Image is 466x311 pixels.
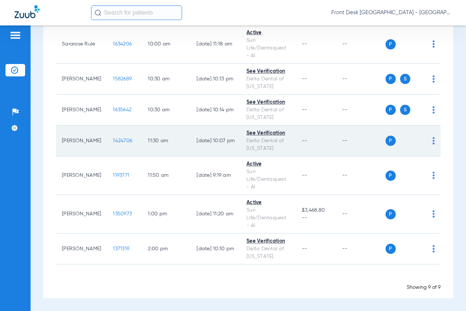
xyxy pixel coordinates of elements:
[246,245,290,260] div: Delta Dental of [US_STATE]
[142,25,191,64] td: 10:00 AM
[433,172,435,179] img: group-dot-blue.svg
[56,156,107,195] td: [PERSON_NAME]
[91,5,182,20] input: Search for patients
[336,95,386,125] td: --
[142,156,191,195] td: 11:50 AM
[56,125,107,156] td: [PERSON_NAME]
[113,246,129,251] span: 1371319
[191,25,241,64] td: [DATE] 11:18 AM
[400,105,410,115] span: S
[386,244,396,254] span: P
[246,238,290,245] div: See Verification
[302,76,307,81] span: --
[246,106,290,121] div: Delta Dental of [US_STATE]
[246,199,290,207] div: Active
[386,74,396,84] span: P
[113,107,131,112] span: 1635642
[400,74,410,84] span: S
[302,138,307,143] span: --
[302,107,307,112] span: --
[191,64,241,95] td: [DATE] 10:13 PM
[142,234,191,264] td: 2:00 PM
[433,210,435,218] img: group-dot-blue.svg
[9,31,21,40] img: hamburger-icon
[246,29,290,37] div: Active
[56,25,107,64] td: Sararose Rule
[386,209,396,219] span: P
[302,41,307,47] span: --
[191,95,241,125] td: [DATE] 10:14 PM
[191,195,241,234] td: [DATE] 11:20 AM
[191,125,241,156] td: [DATE] 10:07 PM
[336,64,386,95] td: --
[336,25,386,64] td: --
[246,99,290,106] div: See Verification
[336,195,386,234] td: --
[142,64,191,95] td: 10:30 AM
[407,285,441,290] span: Showing 9 of 9
[336,125,386,156] td: --
[302,214,331,222] span: --
[246,207,290,230] div: Sun Life/Dentaquest - AI
[246,129,290,137] div: See Verification
[433,137,435,144] img: group-dot-blue.svg
[56,195,107,234] td: [PERSON_NAME]
[113,138,132,143] span: 1424706
[302,207,331,214] span: $3,468.80
[302,173,307,178] span: --
[302,246,307,251] span: --
[191,234,241,264] td: [DATE] 10:10 PM
[430,276,466,311] iframe: Chat Widget
[331,9,451,16] span: Front Desk [GEOGRAPHIC_DATA] - [GEOGRAPHIC_DATA] | My Community Dental Centers
[246,168,290,191] div: Sun Life/Dentaquest - AI
[246,37,290,60] div: Sun Life/Dentaquest - AI
[336,234,386,264] td: --
[336,156,386,195] td: --
[246,68,290,75] div: See Verification
[433,75,435,83] img: group-dot-blue.svg
[142,125,191,156] td: 11:30 AM
[142,95,191,125] td: 10:30 AM
[15,5,40,18] img: Zuub Logo
[113,41,132,47] span: 1634206
[56,234,107,264] td: [PERSON_NAME]
[142,195,191,234] td: 1:00 PM
[56,64,107,95] td: [PERSON_NAME]
[246,75,290,91] div: Delta Dental of [US_STATE]
[433,40,435,48] img: group-dot-blue.svg
[433,245,435,252] img: group-dot-blue.svg
[191,156,241,195] td: [DATE] 9:19 AM
[246,160,290,168] div: Active
[113,173,129,178] span: 1193771
[56,95,107,125] td: [PERSON_NAME]
[433,106,435,113] img: group-dot-blue.svg
[386,136,396,146] span: P
[95,9,101,16] img: Search Icon
[113,211,132,216] span: 1350973
[246,137,290,152] div: Delta Dental of [US_STATE]
[113,76,132,81] span: 1582689
[386,105,396,115] span: P
[386,39,396,49] span: P
[386,171,396,181] span: P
